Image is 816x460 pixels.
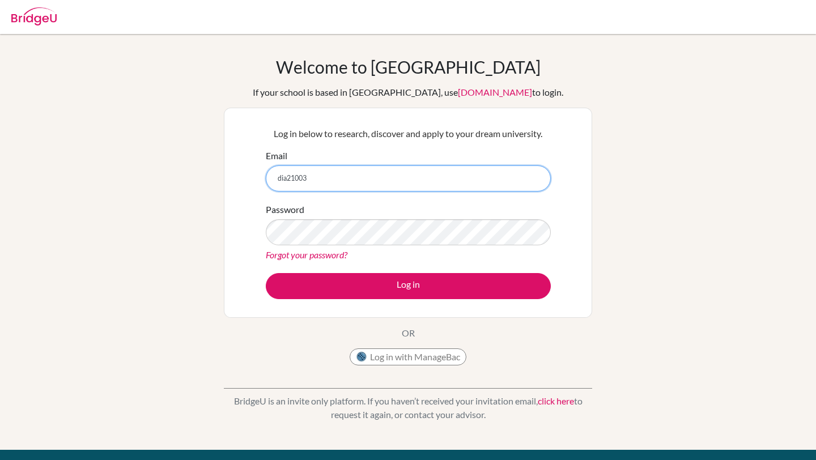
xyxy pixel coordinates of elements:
[266,149,287,163] label: Email
[253,86,563,99] div: If your school is based in [GEOGRAPHIC_DATA], use to login.
[402,326,415,340] p: OR
[266,127,551,140] p: Log in below to research, discover and apply to your dream university.
[266,273,551,299] button: Log in
[224,394,592,421] p: BridgeU is an invite only platform. If you haven’t received your invitation email, to request it ...
[276,57,541,77] h1: Welcome to [GEOGRAPHIC_DATA]
[266,203,304,216] label: Password
[350,348,466,365] button: Log in with ManageBac
[458,87,532,97] a: [DOMAIN_NAME]
[11,7,57,25] img: Bridge-U
[538,395,574,406] a: click here
[266,249,347,260] a: Forgot your password?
